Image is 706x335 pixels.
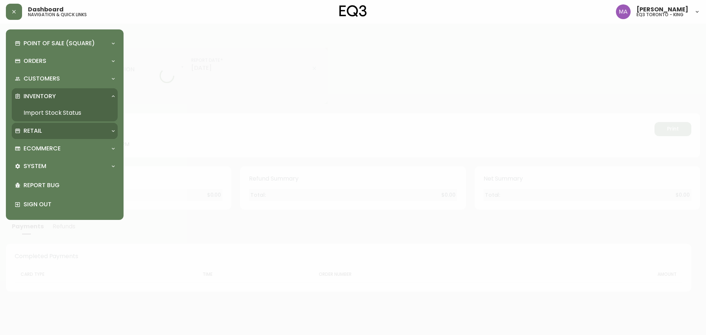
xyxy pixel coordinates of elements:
[12,71,118,87] div: Customers
[24,39,95,47] p: Point of Sale (Square)
[12,195,118,214] div: Sign Out
[28,13,87,17] h5: navigation & quick links
[339,5,367,17] img: logo
[12,88,118,104] div: Inventory
[637,7,688,13] span: [PERSON_NAME]
[24,145,61,153] p: Ecommerce
[24,127,42,135] p: Retail
[12,158,118,174] div: System
[24,57,46,65] p: Orders
[24,200,115,209] p: Sign Out
[12,140,118,157] div: Ecommerce
[12,104,118,121] a: Import Stock Status
[24,181,115,189] p: Report Bug
[12,53,118,69] div: Orders
[28,7,64,13] span: Dashboard
[12,123,118,139] div: Retail
[24,92,56,100] p: Inventory
[637,13,684,17] h5: eq3 toronto - king
[616,4,631,19] img: 4f0989f25cbf85e7eb2537583095d61e
[24,162,46,170] p: System
[12,35,118,51] div: Point of Sale (Square)
[24,75,60,83] p: Customers
[12,176,118,195] div: Report Bug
